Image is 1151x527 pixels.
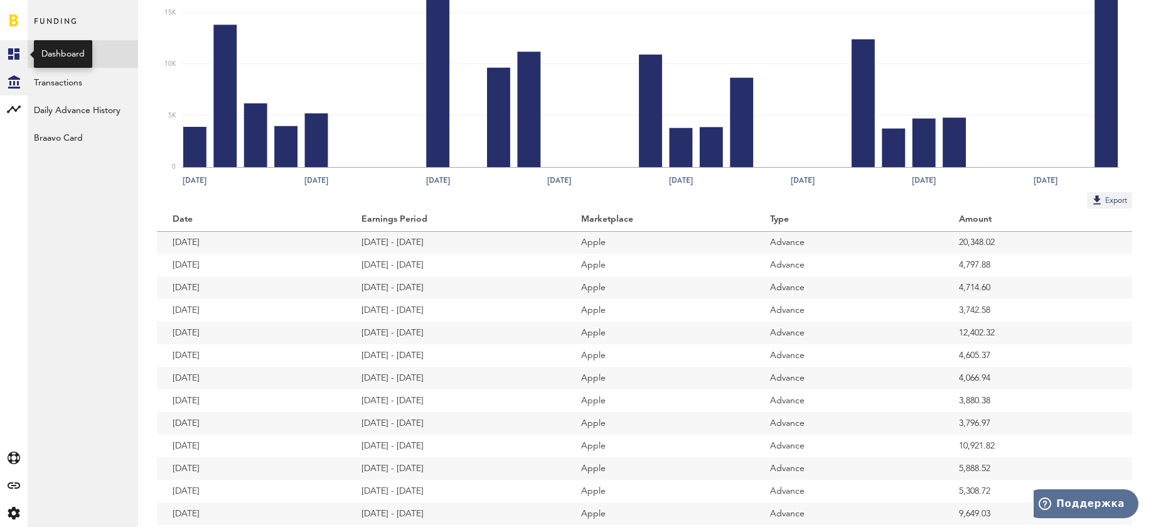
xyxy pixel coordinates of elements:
text: [DATE] [912,175,936,186]
td: Advance [754,412,943,435]
td: [DATE] [157,503,346,525]
td: [DATE] - [DATE] [346,435,565,457]
td: Apple [565,231,754,254]
td: [DATE] - [DATE] [346,457,565,480]
ng-transclude: Amount [959,215,993,224]
td: 9,649.03 [943,503,1132,525]
td: Apple [565,457,754,480]
td: Apple [565,503,754,525]
iframe: Открывает виджет для поиска дополнительной информации [1034,489,1138,521]
td: 4,714.60 [943,276,1132,299]
td: 3,880.38 [943,389,1132,412]
td: 3,796.97 [943,412,1132,435]
td: [DATE] - [DATE] [346,367,565,389]
td: Apple [565,435,754,457]
td: Apple [565,322,754,344]
a: Transactions [28,68,138,95]
td: 5,308.72 [943,480,1132,503]
td: 20,348.02 [943,231,1132,254]
td: 5,888.52 [943,457,1132,480]
td: 3,742.58 [943,299,1132,322]
td: 12,402.32 [943,322,1132,344]
a: Braavo Card [28,123,138,151]
td: [DATE] - [DATE] [346,412,565,435]
td: Apple [565,344,754,367]
div: Dashboard [41,48,85,60]
button: Export [1087,192,1132,209]
a: Overview [28,40,138,68]
td: Advance [754,503,943,525]
td: [DATE] - [DATE] [346,254,565,276]
td: [DATE] [157,480,346,503]
ng-transclude: Type [770,215,790,224]
text: 0 [172,164,176,170]
td: Apple [565,276,754,299]
td: Advance [754,231,943,254]
text: 5K [168,112,176,119]
td: [DATE] [157,367,346,389]
td: [DATE] [157,344,346,367]
td: Advance [754,389,943,412]
td: Apple [565,389,754,412]
td: Apple [565,254,754,276]
td: [DATE] - [DATE] [346,480,565,503]
td: 4,797.88 [943,254,1132,276]
ng-transclude: Date [173,215,194,224]
ng-transclude: Earnings Period [361,215,429,224]
td: Apple [565,412,754,435]
text: [DATE] [1034,175,1057,186]
text: 10K [164,61,176,67]
td: [DATE] [157,389,346,412]
td: Advance [754,367,943,389]
td: [DATE] [157,299,346,322]
td: 4,605.37 [943,344,1132,367]
td: Advance [754,299,943,322]
text: [DATE] [669,175,693,186]
td: Apple [565,299,754,322]
td: [DATE] - [DATE] [346,231,565,254]
td: Advance [754,480,943,503]
td: [DATE] - [DATE] [346,503,565,525]
span: Funding [34,14,78,40]
td: Advance [754,344,943,367]
td: [DATE] [157,254,346,276]
td: Advance [754,322,943,344]
td: [DATE] - [DATE] [346,276,565,299]
td: Advance [754,457,943,480]
text: [DATE] [547,175,571,186]
td: [DATE] [157,412,346,435]
text: [DATE] [791,175,815,186]
text: [DATE] [426,175,450,186]
td: Advance [754,435,943,457]
img: Export [1091,193,1103,206]
td: [DATE] - [DATE] [346,344,565,367]
td: [DATE] [157,231,346,254]
ng-transclude: Marketplace [581,215,634,224]
td: Advance [754,276,943,299]
td: Advance [754,254,943,276]
td: [DATE] [157,457,346,480]
a: Daily Advance History [28,95,138,123]
td: Apple [565,480,754,503]
td: [DATE] [157,322,346,344]
td: [DATE] [157,435,346,457]
text: [DATE] [304,175,328,186]
td: [DATE] - [DATE] [346,389,565,412]
td: [DATE] - [DATE] [346,299,565,322]
text: 15K [164,9,176,16]
td: [DATE] [157,276,346,299]
td: Apple [565,367,754,389]
text: [DATE] [183,175,206,186]
td: 4,066.94 [943,367,1132,389]
td: [DATE] - [DATE] [346,322,565,344]
td: 10,921.82 [943,435,1132,457]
